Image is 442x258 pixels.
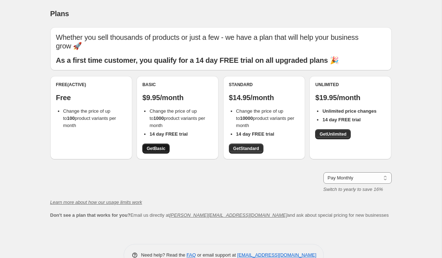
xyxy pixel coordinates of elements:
[50,10,69,18] span: Plans
[147,146,165,151] span: Get Basic
[50,212,130,218] b: Don't see a plan that works for you?
[196,252,237,258] span: or email support at
[236,108,294,128] span: Change the price of up to product variants per month
[229,93,299,102] p: $14.95/month
[142,144,170,154] a: GetBasic
[236,131,274,137] b: 14 day FREE trial
[315,93,386,102] p: $19.95/month
[229,82,299,88] div: Standard
[50,212,389,218] span: Email us directly at and ask about special pricing for new businesses
[149,108,205,128] span: Change the price of up to product variants per month
[56,93,126,102] p: Free
[229,144,263,154] a: GetStandard
[240,116,253,121] b: 10000
[142,82,213,88] div: Basic
[187,252,196,258] a: FAQ
[50,200,142,205] a: Learn more about how our usage limits work
[322,117,360,122] b: 14 day FREE trial
[56,82,126,88] div: Free (Active)
[237,252,316,258] a: [EMAIL_ADDRESS][DOMAIN_NAME]
[153,116,164,121] b: 1000
[323,187,383,192] i: Switch to yearly to save 16%
[63,108,116,128] span: Change the price of up to product variants per month
[56,56,339,64] b: As a first time customer, you qualify for a 14 day FREE trial on all upgraded plans 🎉
[56,33,386,50] p: Whether you sell thousands of products or just a few - we have a plan that will help your busines...
[322,108,376,114] b: Unlimited price changes
[315,129,351,139] a: GetUnlimited
[315,82,386,88] div: Unlimited
[319,131,346,137] span: Get Unlimited
[170,212,287,218] a: [PERSON_NAME][EMAIL_ADDRESS][DOMAIN_NAME]
[141,252,187,258] span: Need help? Read the
[149,131,188,137] b: 14 day FREE trial
[233,146,259,151] span: Get Standard
[142,93,213,102] p: $9.95/month
[67,116,75,121] b: 100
